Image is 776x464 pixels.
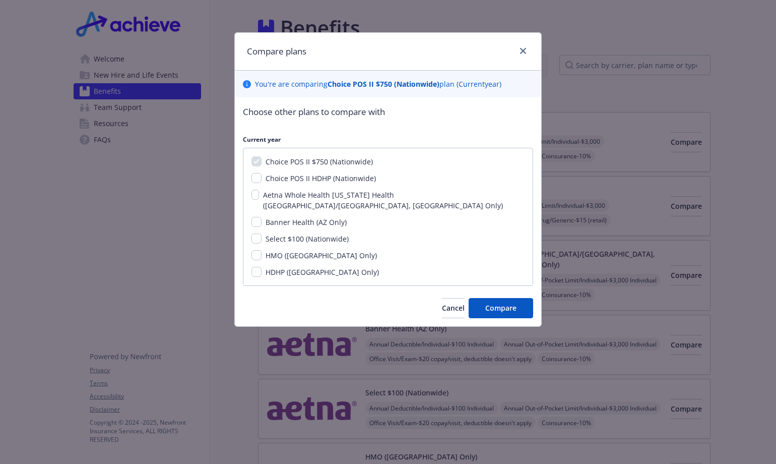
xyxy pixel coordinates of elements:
[266,173,376,183] span: Choice POS II HDHP (Nationwide)
[243,135,533,144] p: Current year
[266,157,373,166] span: Choice POS II $750 (Nationwide)
[263,190,503,210] span: Aetna Whole Health [US_STATE] Health ([GEOGRAPHIC_DATA]/[GEOGRAPHIC_DATA], [GEOGRAPHIC_DATA] Only)
[255,79,501,89] p: You ' re are comparing plan ( Current year)
[243,105,533,119] p: Choose other plans to compare with
[517,45,529,57] a: close
[469,298,533,318] button: Compare
[485,303,516,313] span: Compare
[266,234,349,244] span: Select $100 (Nationwide)
[442,303,465,313] span: Cancel
[442,298,465,318] button: Cancel
[266,251,377,260] span: HMO ([GEOGRAPHIC_DATA] Only)
[328,79,439,89] b: Choice POS II $750 (Nationwide)
[266,217,347,227] span: Banner Health (AZ Only)
[266,267,379,277] span: HDHP ([GEOGRAPHIC_DATA] Only)
[247,45,306,58] h1: Compare plans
